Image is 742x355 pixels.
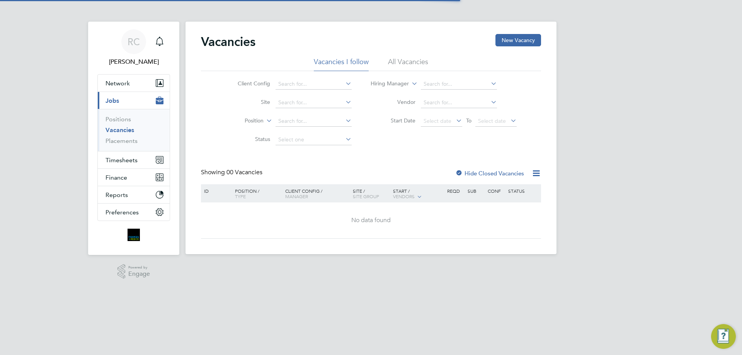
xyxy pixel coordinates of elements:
[106,137,138,144] a: Placements
[276,116,352,127] input: Search for...
[98,92,170,109] button: Jobs
[88,22,179,255] nav: Main navigation
[351,184,391,203] div: Site /
[393,193,415,199] span: Vendors
[219,117,264,125] label: Position
[276,97,352,108] input: Search for...
[98,204,170,221] button: Preferences
[276,79,352,90] input: Search for...
[97,229,170,241] a: Go to home page
[314,57,369,71] li: Vacancies I follow
[128,37,140,47] span: RC
[506,184,540,197] div: Status
[106,156,138,164] span: Timesheets
[202,184,229,197] div: ID
[98,109,170,151] div: Jobs
[97,29,170,66] a: RC[PERSON_NAME]
[371,99,415,105] label: Vendor
[229,184,283,203] div: Position /
[128,229,140,241] img: bromak-logo-retina.png
[421,97,497,108] input: Search for...
[486,184,506,197] div: Conf
[455,170,524,177] label: Hide Closed Vacancies
[106,116,131,123] a: Positions
[106,191,128,199] span: Reports
[424,117,451,124] span: Select date
[128,271,150,277] span: Engage
[421,79,497,90] input: Search for...
[478,117,506,124] span: Select date
[106,209,139,216] span: Preferences
[711,324,736,349] button: Engage Resource Center
[388,57,428,71] li: All Vacancies
[285,193,308,199] span: Manager
[391,184,445,204] div: Start /
[364,80,409,88] label: Hiring Manager
[117,264,150,279] a: Powered byEngage
[106,80,130,87] span: Network
[495,34,541,46] button: New Vacancy
[226,80,270,87] label: Client Config
[202,216,540,224] div: No data found
[106,126,134,134] a: Vacancies
[201,34,255,49] h2: Vacancies
[201,168,264,177] div: Showing
[371,117,415,124] label: Start Date
[106,97,119,104] span: Jobs
[466,184,486,197] div: Sub
[283,184,351,203] div: Client Config /
[97,57,170,66] span: Robyn Clarke
[226,168,262,176] span: 00 Vacancies
[276,134,352,145] input: Select one
[98,151,170,168] button: Timesheets
[235,193,246,199] span: Type
[98,186,170,203] button: Reports
[98,169,170,186] button: Finance
[128,264,150,271] span: Powered by
[353,193,379,199] span: Site Group
[226,136,270,143] label: Status
[464,116,474,126] span: To
[106,174,127,181] span: Finance
[226,99,270,105] label: Site
[445,184,465,197] div: Reqd
[98,75,170,92] button: Network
